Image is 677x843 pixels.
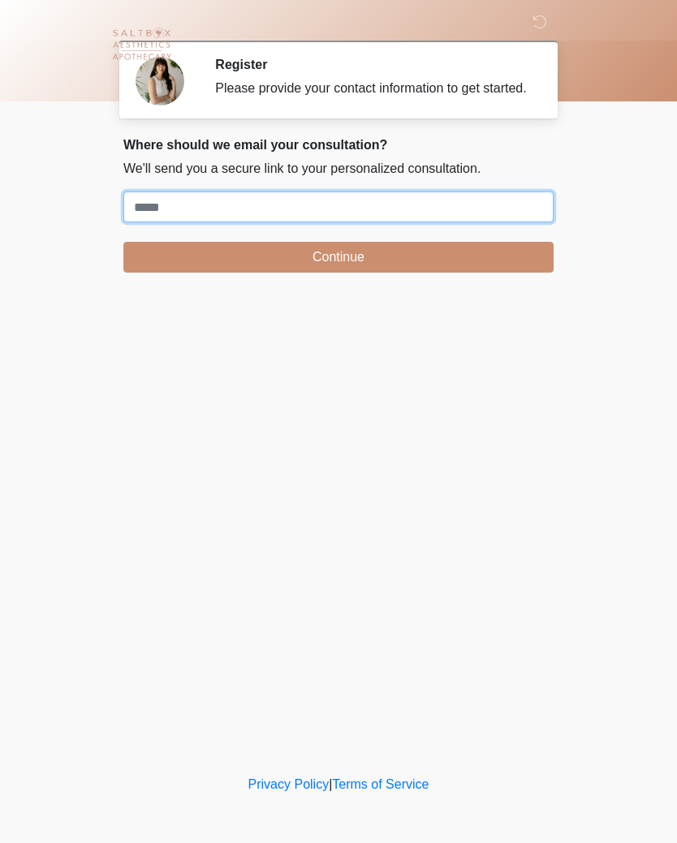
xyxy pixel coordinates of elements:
img: Saltbox Aesthetics Logo [107,12,176,81]
p: We'll send you a secure link to your personalized consultation. [123,159,554,178]
button: Continue [123,242,554,273]
h2: Where should we email your consultation? [123,137,554,153]
a: Terms of Service [332,777,429,791]
a: | [329,777,332,791]
a: Privacy Policy [248,777,330,791]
